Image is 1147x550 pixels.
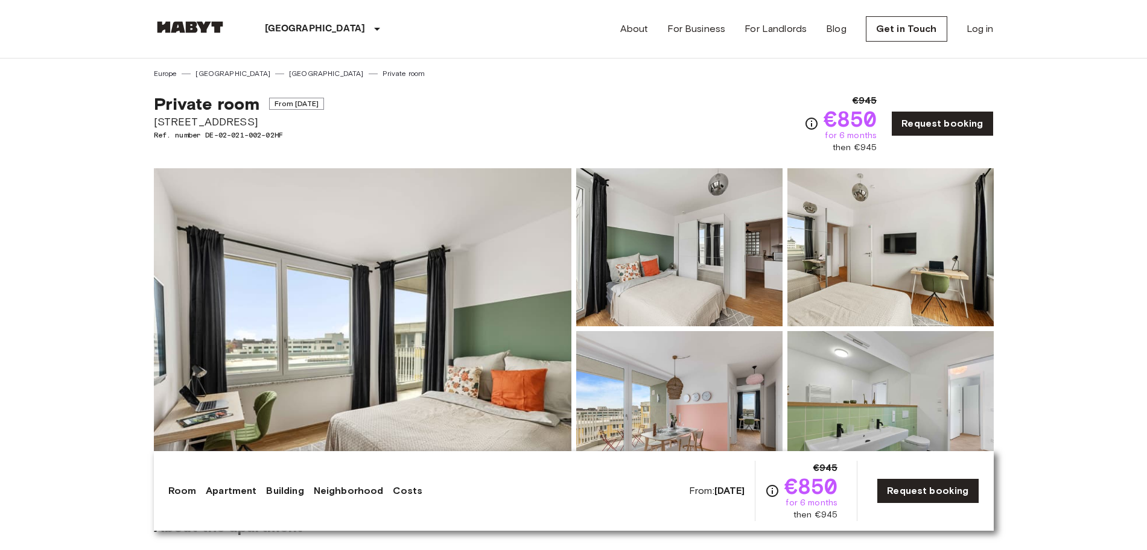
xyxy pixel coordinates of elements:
[833,142,877,154] span: then €945
[154,168,571,489] img: Marketing picture of unit DE-02-021-002-02HF
[786,497,837,509] span: for 6 months
[576,331,783,489] img: Picture of unit DE-02-021-002-02HF
[824,108,877,130] span: €850
[787,168,994,326] img: Picture of unit DE-02-021-002-02HF
[265,22,366,36] p: [GEOGRAPHIC_DATA]
[891,111,993,136] a: Request booking
[154,21,226,33] img: Habyt
[813,461,838,475] span: €945
[745,22,807,36] a: For Landlords
[383,68,425,79] a: Private room
[866,16,947,42] a: Get in Touch
[825,130,877,142] span: for 6 months
[269,98,324,110] span: From [DATE]
[168,484,197,498] a: Room
[793,509,837,521] span: then €945
[154,114,324,130] span: [STREET_ADDRESS]
[195,68,270,79] a: [GEOGRAPHIC_DATA]
[266,484,303,498] a: Building
[853,93,877,108] span: €945
[620,22,649,36] a: About
[784,475,838,497] span: €850
[314,484,384,498] a: Neighborhood
[393,484,422,498] a: Costs
[787,331,994,489] img: Picture of unit DE-02-021-002-02HF
[154,68,177,79] a: Europe
[154,93,260,114] span: Private room
[765,484,780,498] svg: Check cost overview for full price breakdown. Please note that discounts apply to new joiners onl...
[826,22,847,36] a: Blog
[667,22,725,36] a: For Business
[877,478,979,504] a: Request booking
[804,116,819,131] svg: Check cost overview for full price breakdown. Please note that discounts apply to new joiners onl...
[967,22,994,36] a: Log in
[576,168,783,326] img: Picture of unit DE-02-021-002-02HF
[289,68,364,79] a: [GEOGRAPHIC_DATA]
[206,484,256,498] a: Apartment
[714,485,745,496] b: [DATE]
[154,130,324,141] span: Ref. number DE-02-021-002-02HF
[689,484,745,498] span: From:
